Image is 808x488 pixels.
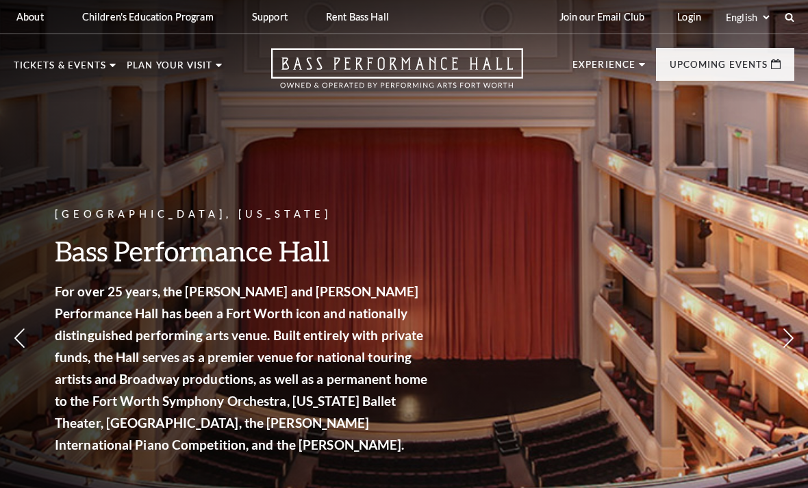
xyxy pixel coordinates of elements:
[127,61,212,77] p: Plan Your Visit
[723,11,772,24] select: Select:
[16,11,44,23] p: About
[82,11,214,23] p: Children's Education Program
[55,206,431,223] p: [GEOGRAPHIC_DATA], [US_STATE]
[55,283,427,452] strong: For over 25 years, the [PERSON_NAME] and [PERSON_NAME] Performance Hall has been a Fort Worth ico...
[55,233,431,268] h3: Bass Performance Hall
[572,60,635,77] p: Experience
[670,60,768,77] p: Upcoming Events
[252,11,288,23] p: Support
[14,61,106,77] p: Tickets & Events
[326,11,389,23] p: Rent Bass Hall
